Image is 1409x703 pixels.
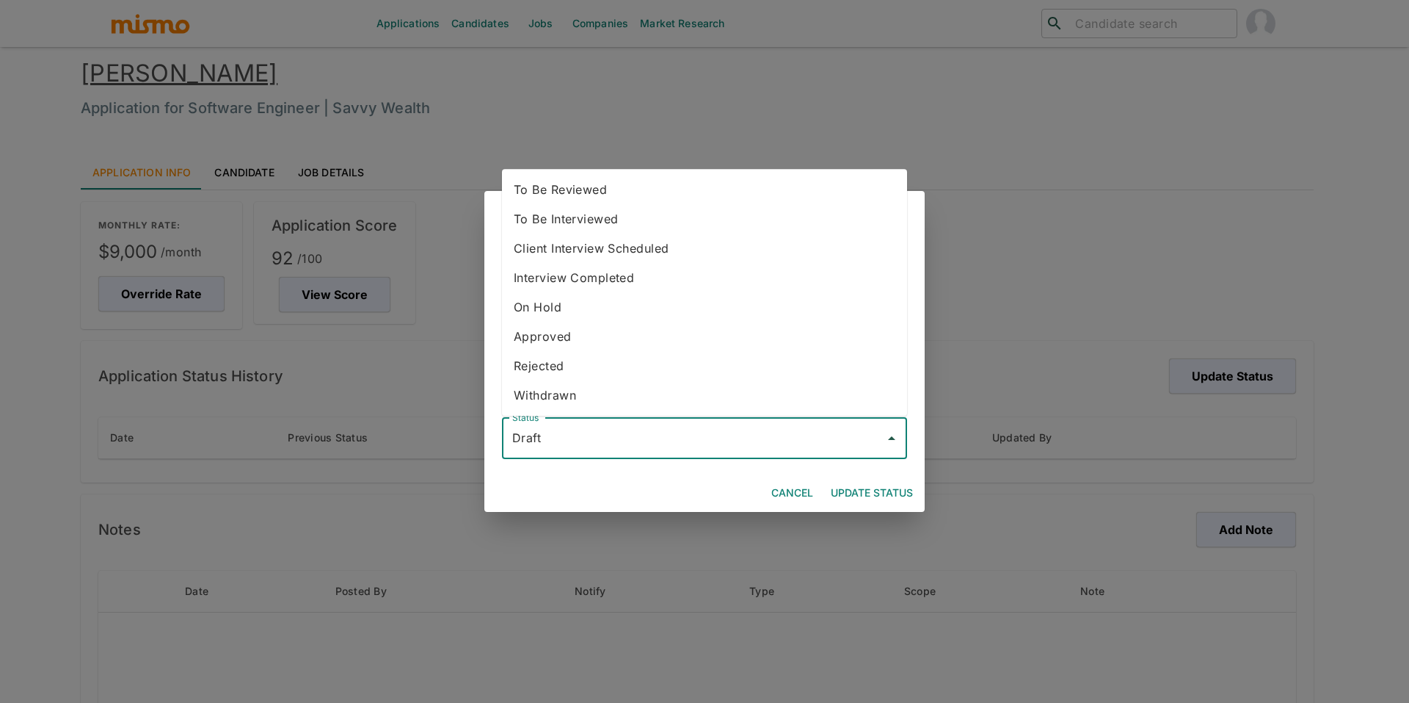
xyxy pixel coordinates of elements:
li: To Be Interviewed [502,204,907,234]
li: On Hold [502,292,907,322]
li: Approved [502,322,907,351]
h2: Change Application Status [484,191,925,238]
button: Close [881,428,902,449]
label: Status [512,411,539,424]
li: Rejected [502,351,907,381]
button: Update Status [825,480,919,507]
li: To Be Reviewed [502,175,907,204]
li: Withdrawn [502,381,907,410]
li: Interview Completed [502,263,907,292]
button: Cancel [765,480,819,507]
li: Client Interview Scheduled [502,234,907,263]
